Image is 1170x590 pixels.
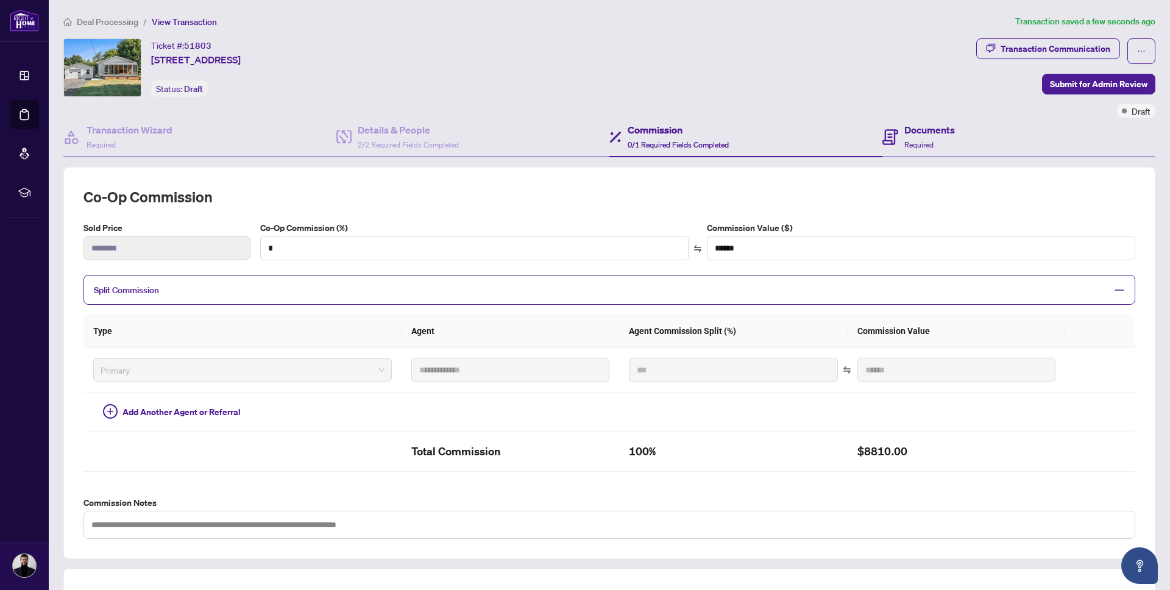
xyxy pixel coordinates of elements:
[857,442,1055,461] h2: $8810.00
[143,15,147,29] li: /
[904,123,955,137] h4: Documents
[1001,39,1110,59] div: Transaction Communication
[83,221,250,235] label: Sold Price
[358,140,459,149] span: 2/2 Required Fields Completed
[83,315,402,348] th: Type
[848,315,1065,348] th: Commission Value
[13,554,36,577] img: Profile Icon
[93,402,250,422] button: Add Another Agent or Referral
[1121,547,1158,584] button: Open asap
[693,244,702,253] span: swap
[358,123,459,137] h4: Details & People
[628,140,729,149] span: 0/1 Required Fields Completed
[1114,285,1125,296] span: minus
[83,275,1135,305] div: Split Commission
[151,52,241,67] span: [STREET_ADDRESS]
[10,9,39,32] img: logo
[1015,15,1155,29] article: Transaction saved a few seconds ago
[103,404,118,419] span: plus-circle
[619,315,848,348] th: Agent Commission Split (%)
[101,361,385,379] span: Primary
[64,39,141,96] img: IMG-X12363978_1.jpg
[402,315,619,348] th: Agent
[904,140,934,149] span: Required
[152,16,217,27] span: View Transaction
[1042,74,1155,94] button: Submit for Admin Review
[1132,104,1150,118] span: Draft
[87,123,172,137] h4: Transaction Wizard
[707,221,1135,235] label: Commission Value ($)
[63,18,72,26] span: home
[629,442,838,461] h2: 100%
[151,80,208,97] div: Status:
[184,40,211,51] span: 51803
[411,442,609,461] h2: Total Commission
[1050,74,1147,94] span: Submit for Admin Review
[77,16,138,27] span: Deal Processing
[83,187,1135,207] h2: Co-op Commission
[628,123,729,137] h4: Commission
[87,140,116,149] span: Required
[260,221,689,235] label: Co-Op Commission (%)
[976,38,1120,59] button: Transaction Communication
[1137,47,1146,55] span: ellipsis
[83,496,1135,510] label: Commission Notes
[184,84,203,94] span: Draft
[843,366,851,374] span: swap
[151,38,211,52] div: Ticket #:
[122,405,241,419] span: Add Another Agent or Referral
[94,285,159,296] span: Split Commission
